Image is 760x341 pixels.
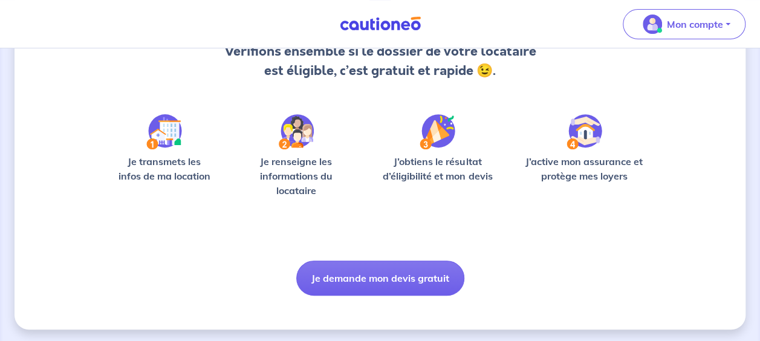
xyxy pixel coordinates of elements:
[567,114,602,149] img: /static/bfff1cf634d835d9112899e6a3df1a5d/Step-4.svg
[236,154,356,198] p: Je renseigne les informations du locataire
[643,15,662,34] img: illu_account_valid_menu.svg
[296,261,464,296] button: Je demande mon devis gratuit
[223,42,537,80] p: Vérifions ensemble si le dossier de votre locataire est éligible, c’est gratuit et rapide 😉.
[279,114,314,149] img: /static/c0a346edaed446bb123850d2d04ad552/Step-2.svg
[335,16,426,31] img: Cautioneo
[111,154,217,183] p: Je transmets les infos de ma location
[667,17,723,31] p: Mon compte
[375,154,500,183] p: J’obtiens le résultat d’éligibilité et mon devis
[519,154,649,183] p: J’active mon assurance et protège mes loyers
[146,114,182,149] img: /static/90a569abe86eec82015bcaae536bd8e6/Step-1.svg
[623,9,745,39] button: illu_account_valid_menu.svgMon compte
[420,114,455,149] img: /static/f3e743aab9439237c3e2196e4328bba9/Step-3.svg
